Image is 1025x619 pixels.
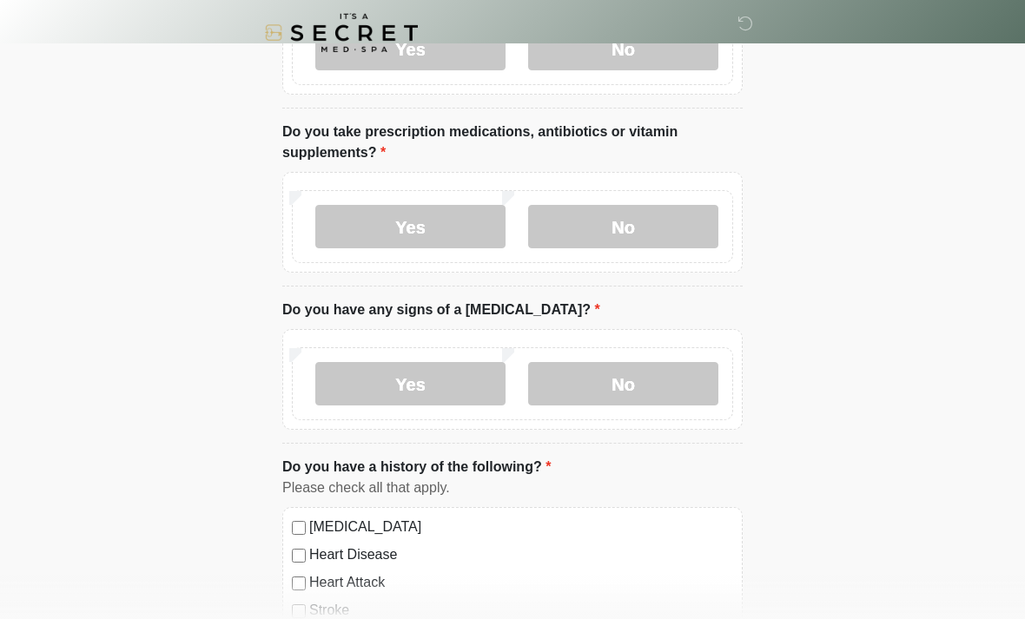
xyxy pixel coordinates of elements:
label: Heart Disease [309,544,733,565]
div: Please check all that apply. [282,477,743,498]
input: Heart Disease [292,549,306,563]
label: Do you have any signs of a [MEDICAL_DATA]? [282,300,600,320]
img: It's A Secret Med Spa Logo [265,13,418,52]
label: No [528,362,718,405]
label: No [528,205,718,248]
label: Yes [315,205,506,248]
label: [MEDICAL_DATA] [309,517,733,537]
label: Heart Attack [309,572,733,593]
input: [MEDICAL_DATA] [292,521,306,535]
label: Do you have a history of the following? [282,457,551,477]
label: Do you take prescription medications, antibiotics or vitamin supplements? [282,122,743,163]
label: Yes [315,362,506,405]
input: Heart Attack [292,576,306,590]
input: Stroke [292,604,306,618]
